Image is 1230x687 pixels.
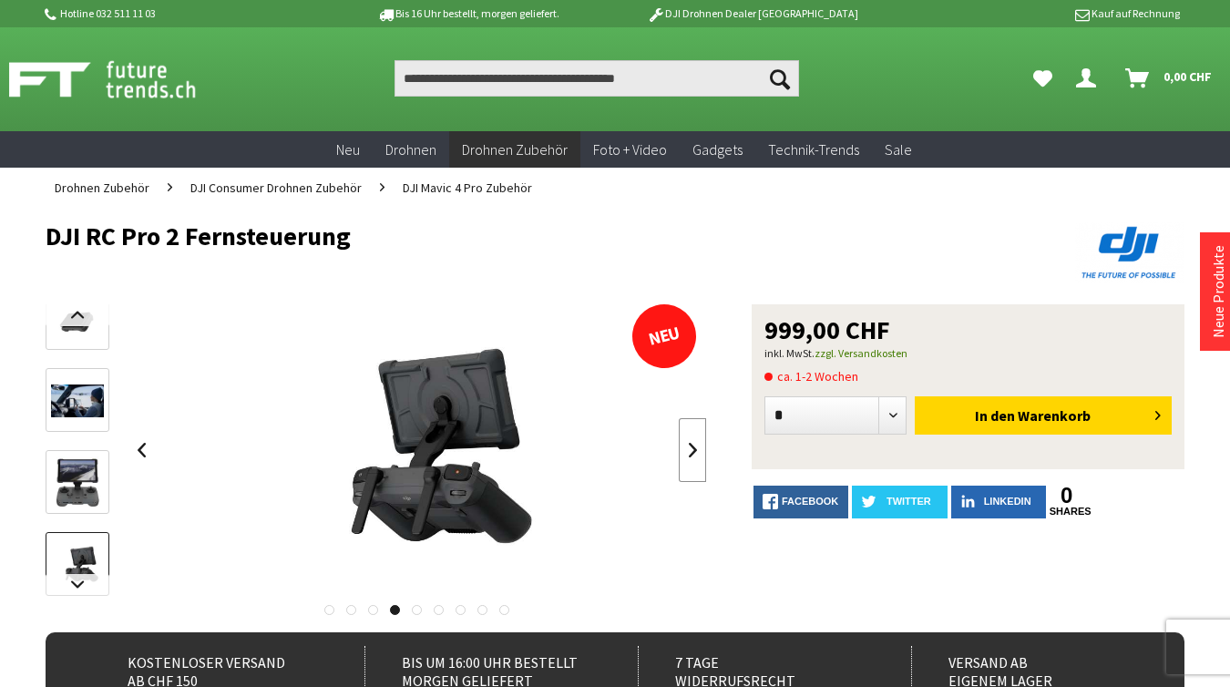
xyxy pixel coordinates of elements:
p: inkl. MwSt. [764,343,1172,364]
a: shares [1050,506,1084,518]
a: DJI Mavic 4 Pro Zubehör [394,168,541,208]
a: LinkedIn [951,486,1046,518]
span: Foto + Video [593,140,667,159]
span: twitter [887,496,931,507]
span: 999,00 CHF [764,317,890,343]
span: Gadgets [692,140,743,159]
span: 0,00 CHF [1163,62,1212,91]
a: DJI Consumer Drohnen Zubehör [181,168,371,208]
span: DJI Mavic 4 Pro Zubehör [403,179,532,196]
a: Neue Produkte [1209,245,1227,338]
p: Hotline 032 511 11 03 [41,3,325,25]
a: Gadgets [680,131,755,169]
a: zzgl. Versandkosten [815,346,907,360]
button: In den Warenkorb [915,396,1172,435]
a: Drohnen [373,131,449,169]
a: Dein Konto [1069,60,1111,97]
a: 0 [1050,486,1084,506]
p: Kauf auf Rechnung [895,3,1179,25]
img: DJI [1075,222,1184,282]
button: Suchen [761,60,799,97]
a: Drohnen Zubehör [449,131,580,169]
a: Sale [872,131,925,169]
p: Bis 16 Uhr bestellt, morgen geliefert. [325,3,610,25]
span: Drohnen Zubehör [462,140,568,159]
span: In den [975,406,1015,425]
span: facebook [782,496,838,507]
h1: DJI RC Pro 2 Fernsteuerung [46,222,957,250]
span: ca. 1-2 Wochen [764,365,858,387]
p: DJI Drohnen Dealer [GEOGRAPHIC_DATA] [610,3,895,25]
span: LinkedIn [984,496,1031,507]
input: Produkt, Marke, Kategorie, EAN, Artikelnummer… [395,60,799,97]
span: DJI Consumer Drohnen Zubehör [190,179,362,196]
a: facebook [753,486,848,518]
a: Meine Favoriten [1024,60,1061,97]
img: Shop Futuretrends - zur Startseite wechseln [9,56,236,102]
span: Technik-Trends [768,140,859,159]
a: Technik-Trends [755,131,872,169]
span: Drohnen Zubehör [55,179,149,196]
a: twitter [852,486,947,518]
a: Neu [323,131,373,169]
a: Foto + Video [580,131,680,169]
a: Drohnen Zubehör [46,168,159,208]
span: Drohnen [385,140,436,159]
span: Warenkorb [1018,406,1091,425]
span: Sale [885,140,912,159]
a: Warenkorb [1118,60,1221,97]
span: Neu [336,140,360,159]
